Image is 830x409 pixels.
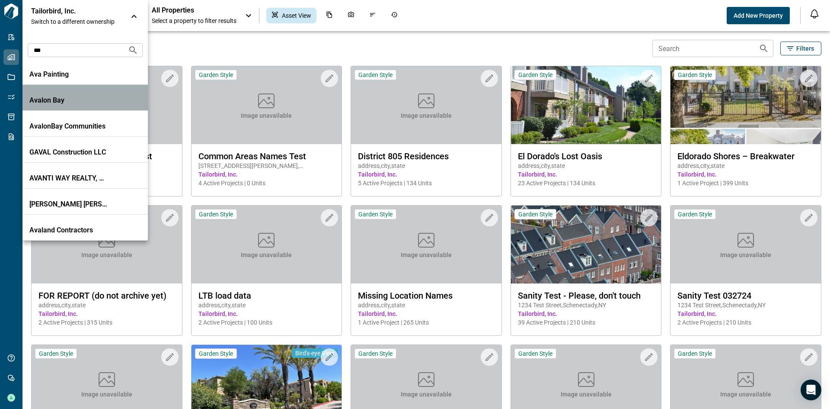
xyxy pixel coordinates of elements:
[29,200,107,209] p: [PERSON_NAME] [PERSON_NAME]
[29,148,107,157] p: GAVAL Construction LLC
[29,96,107,105] p: Avalon Bay
[29,70,107,79] p: Ava Painting
[124,42,142,59] button: Search organizations
[31,7,109,16] p: Tailorbird, Inc.
[801,380,821,400] div: Open Intercom Messenger
[29,226,107,235] p: Avaland Contractors
[29,122,107,131] p: AvalonBay Communities
[29,174,107,183] p: AVANTI WAY REALTY, LLC
[31,17,122,26] span: Switch to a different ownership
